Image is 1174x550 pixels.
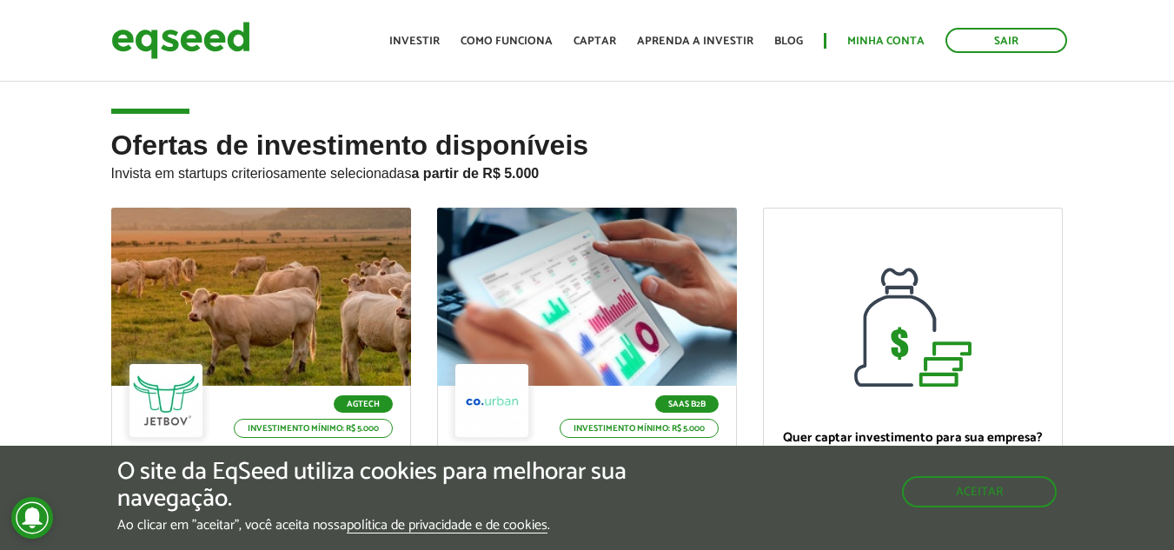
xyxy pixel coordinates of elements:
a: Como funciona [461,36,553,47]
a: política de privacidade e de cookies [347,519,547,533]
p: Quer captar investimento para sua empresa? [781,430,1045,446]
a: Blog [774,36,803,47]
p: Investimento mínimo: R$ 5.000 [560,419,719,438]
p: Invista em startups criteriosamente selecionadas [111,161,1064,182]
p: Investimento mínimo: R$ 5.000 [234,419,393,438]
img: EqSeed [111,17,250,63]
h2: Ofertas de investimento disponíveis [111,130,1064,208]
a: Minha conta [847,36,925,47]
a: Sair [945,28,1067,53]
a: Aprenda a investir [637,36,753,47]
a: Captar [574,36,616,47]
a: Investir [389,36,440,47]
p: SaaS B2B [655,395,719,413]
strong: a partir de R$ 5.000 [412,166,540,181]
button: Aceitar [902,476,1057,507]
p: Ao clicar em "aceitar", você aceita nossa . [117,517,680,533]
p: Agtech [334,395,393,413]
h5: O site da EqSeed utiliza cookies para melhorar sua navegação. [117,459,680,513]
